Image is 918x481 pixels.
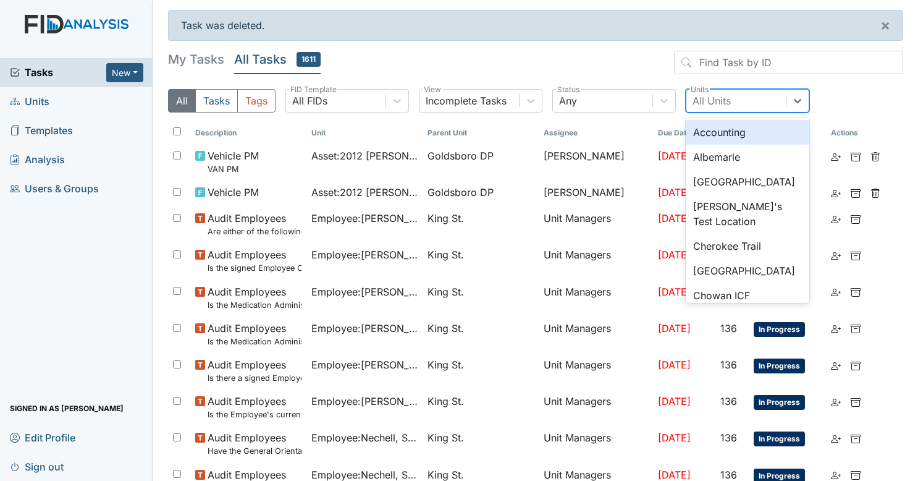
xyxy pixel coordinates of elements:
small: VAN PM [208,163,259,175]
span: 136 [720,322,737,334]
span: King St. [427,321,464,336]
span: Audit Employees Is the signed Employee Confidentiality Agreement in the file (HIPPA)? [208,247,301,274]
span: × [880,16,890,34]
button: Tasks [195,89,238,113]
span: Employee : [PERSON_NAME], Uniququa [311,321,418,336]
div: Cherokee Trail [686,234,809,258]
span: [DATE] [658,186,691,198]
span: Units [10,92,49,111]
div: Chowan ICF [686,283,809,308]
a: Delete [870,148,880,163]
span: Goldsboro DP [427,185,494,200]
span: King St. [427,284,464,299]
td: Unit Managers [539,425,652,462]
span: [DATE] [658,469,691,481]
button: All [168,89,196,113]
a: Archive [851,247,861,262]
span: King St. [427,247,464,262]
span: In Progress [754,395,805,410]
span: 1611 [297,52,321,67]
th: Toggle SortBy [306,122,423,143]
span: King St. [427,211,464,226]
span: [DATE] [658,286,691,298]
td: Unit Managers [539,389,652,425]
span: Audit Employees Is there a signed Employee Job Description in the file for the employee's current... [208,357,301,384]
span: [DATE] [658,249,691,261]
input: Toggle All Rows Selected [173,127,181,135]
th: Actions [826,122,888,143]
span: Asset : 2012 [PERSON_NAME] 07541 [311,185,418,200]
a: Archive [851,394,861,409]
span: King St. [427,430,464,445]
button: New [106,63,143,82]
span: 136 [720,432,737,444]
span: Employee : [PERSON_NAME] [311,247,418,262]
td: Unit Managers [539,279,652,316]
a: Archive [851,321,861,336]
span: Asset : 2012 [PERSON_NAME] 07541 [311,148,418,163]
div: Type filter [168,89,276,113]
a: Archive [851,211,861,226]
div: [GEOGRAPHIC_DATA] [686,169,809,194]
span: Employee : Nechell, Silver [311,430,418,445]
div: Accounting [686,120,809,145]
span: Users & Groups [10,179,99,198]
span: King St. [427,357,464,372]
div: [GEOGRAPHIC_DATA] [686,258,809,283]
span: Audit Employees Is the Medication Administration Test and 2 observation checklist (hire after 10/... [208,321,301,347]
button: Tags [237,89,276,113]
span: Vehicle PM VAN PM [208,148,259,175]
span: Audit Employees Have the General Orientation and ICF Orientation forms been completed? [208,430,301,457]
span: [DATE] [658,359,691,371]
span: [DATE] [658,322,691,334]
span: Employee : [PERSON_NAME], Uniququa [311,394,418,409]
a: Archive [851,430,861,445]
small: Is the signed Employee Confidentiality Agreement in the file (HIPPA)? [208,262,301,274]
span: Audit Employees Are either of the following in the file? "Consumer Report Release Forms" and the ... [208,211,301,237]
span: 136 [720,395,737,407]
h5: My Tasks [168,51,224,68]
td: Unit Managers [539,206,652,242]
span: [DATE] [658,150,691,162]
span: Audit Employees Is the Employee's current annual Performance Evaluation on file? [208,394,301,420]
span: [DATE] [658,395,691,407]
td: Unit Managers [539,352,652,389]
span: Edit Profile [10,428,75,447]
div: Albemarle [686,145,809,169]
small: Is the Medication Administration Test and 2 observation checklist (hire after 10/07) found in the... [208,336,301,347]
a: Archive [851,357,861,372]
span: Employee : [PERSON_NAME] [311,211,418,226]
span: Analysis [10,150,65,169]
span: Signed in as [PERSON_NAME] [10,399,124,418]
th: Toggle SortBy [653,122,716,143]
span: In Progress [754,359,805,373]
span: Audit Employees Is the Medication Administration certificate found in the file? [208,284,301,311]
span: [DATE] [658,432,691,444]
span: 136 [720,469,737,481]
div: Any [559,93,577,108]
div: Task was deleted. [168,10,903,41]
th: Assignee [539,122,652,143]
span: Employee : [PERSON_NAME], Uniququa [311,357,418,372]
td: Unit Managers [539,242,652,279]
a: Tasks [10,65,106,80]
a: Delete [870,185,880,200]
span: Sign out [10,457,64,476]
th: Toggle SortBy [423,122,539,143]
td: [PERSON_NAME] [539,143,652,180]
div: Incomplete Tasks [426,93,507,108]
span: In Progress [754,432,805,446]
span: 136 [720,359,737,371]
td: Unit Managers [539,316,652,352]
small: Are either of the following in the file? "Consumer Report Release Forms" and the "MVR Disclosure ... [208,226,301,237]
small: Have the General Orientation and ICF Orientation forms been completed? [208,445,301,457]
small: Is the Employee's current annual Performance Evaluation on file? [208,409,301,420]
button: × [868,11,903,40]
a: Archive [851,148,861,163]
h5: All Tasks [234,51,321,68]
input: Find Task by ID [674,51,903,74]
span: [DATE] [658,212,691,224]
div: All Units [693,93,731,108]
small: Is there a signed Employee Job Description in the file for the employee's current position? [208,372,301,384]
